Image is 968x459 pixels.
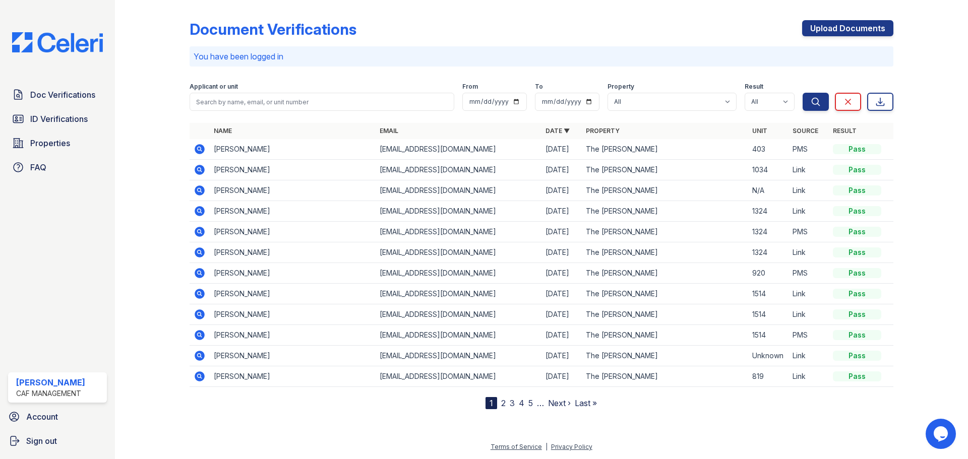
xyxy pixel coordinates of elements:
td: [EMAIL_ADDRESS][DOMAIN_NAME] [376,242,541,263]
a: Privacy Policy [551,443,592,450]
td: [EMAIL_ADDRESS][DOMAIN_NAME] [376,139,541,160]
td: The [PERSON_NAME] [582,201,748,222]
div: Pass [833,351,881,361]
td: Link [789,180,829,201]
td: The [PERSON_NAME] [582,263,748,284]
td: [EMAIL_ADDRESS][DOMAIN_NAME] [376,304,541,325]
td: Link [789,201,829,222]
div: Pass [833,185,881,195]
div: Pass [833,268,881,278]
td: 920 [748,263,789,284]
td: [PERSON_NAME] [210,222,376,242]
td: [EMAIL_ADDRESS][DOMAIN_NAME] [376,160,541,180]
label: Applicant or unit [190,83,238,91]
td: Link [789,366,829,387]
td: The [PERSON_NAME] [582,304,748,325]
td: Link [789,242,829,263]
span: Properties [30,137,70,149]
td: 1514 [748,284,789,304]
td: The [PERSON_NAME] [582,284,748,304]
td: [PERSON_NAME] [210,304,376,325]
a: Property [586,127,620,135]
td: PMS [789,263,829,284]
td: 1514 [748,304,789,325]
td: [EMAIL_ADDRESS][DOMAIN_NAME] [376,346,541,366]
a: Doc Verifications [8,85,107,105]
td: [DATE] [541,263,582,284]
a: Account [4,407,111,427]
td: [DATE] [541,201,582,222]
td: [PERSON_NAME] [210,201,376,222]
button: Sign out [4,431,111,451]
a: Last » [575,398,597,408]
label: To [535,83,543,91]
td: [DATE] [541,180,582,201]
td: The [PERSON_NAME] [582,366,748,387]
td: [PERSON_NAME] [210,366,376,387]
td: The [PERSON_NAME] [582,139,748,160]
td: [DATE] [541,346,582,366]
div: CAF Management [16,388,85,399]
div: [PERSON_NAME] [16,376,85,388]
td: [PERSON_NAME] [210,284,376,304]
label: From [462,83,478,91]
span: Sign out [26,435,57,447]
td: [DATE] [541,222,582,242]
td: [EMAIL_ADDRESS][DOMAIN_NAME] [376,201,541,222]
a: Result [833,127,857,135]
td: The [PERSON_NAME] [582,325,748,346]
a: Date ▼ [546,127,570,135]
a: Terms of Service [491,443,542,450]
td: PMS [789,325,829,346]
a: Next › [548,398,571,408]
td: PMS [789,222,829,242]
span: Account [26,411,58,423]
td: Link [789,160,829,180]
label: Property [608,83,634,91]
td: [PERSON_NAME] [210,346,376,366]
a: ID Verifications [8,109,107,129]
td: [EMAIL_ADDRESS][DOMAIN_NAME] [376,325,541,346]
td: [DATE] [541,139,582,160]
td: 1324 [748,222,789,242]
img: CE_Logo_Blue-a8612792a0a2168367f1c8372b55b34899dd931a85d93a1a3d3e32e68fde9ad4.png [4,32,111,52]
td: The [PERSON_NAME] [582,222,748,242]
div: Pass [833,247,881,257]
td: [PERSON_NAME] [210,160,376,180]
iframe: chat widget [926,419,958,449]
div: Pass [833,309,881,319]
td: [PERSON_NAME] [210,139,376,160]
td: Link [789,284,829,304]
span: … [537,397,544,409]
td: [EMAIL_ADDRESS][DOMAIN_NAME] [376,366,541,387]
a: Properties [8,133,107,153]
td: 1514 [748,325,789,346]
td: [PERSON_NAME] [210,242,376,263]
td: Link [789,346,829,366]
div: 1 [486,397,497,409]
p: You have been logged in [194,50,889,62]
a: Upload Documents [802,20,893,36]
td: [DATE] [541,242,582,263]
td: N/A [748,180,789,201]
td: [DATE] [541,366,582,387]
td: The [PERSON_NAME] [582,180,748,201]
a: Source [793,127,818,135]
td: 819 [748,366,789,387]
label: Result [745,83,763,91]
a: Email [380,127,398,135]
div: Pass [833,330,881,340]
td: [PERSON_NAME] [210,263,376,284]
td: 1324 [748,242,789,263]
td: [PERSON_NAME] [210,325,376,346]
td: The [PERSON_NAME] [582,160,748,180]
div: Pass [833,289,881,299]
div: Pass [833,165,881,175]
td: [EMAIL_ADDRESS][DOMAIN_NAME] [376,222,541,242]
div: Pass [833,206,881,216]
div: Pass [833,371,881,381]
td: [DATE] [541,284,582,304]
td: 1034 [748,160,789,180]
td: Link [789,304,829,325]
td: [EMAIL_ADDRESS][DOMAIN_NAME] [376,180,541,201]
